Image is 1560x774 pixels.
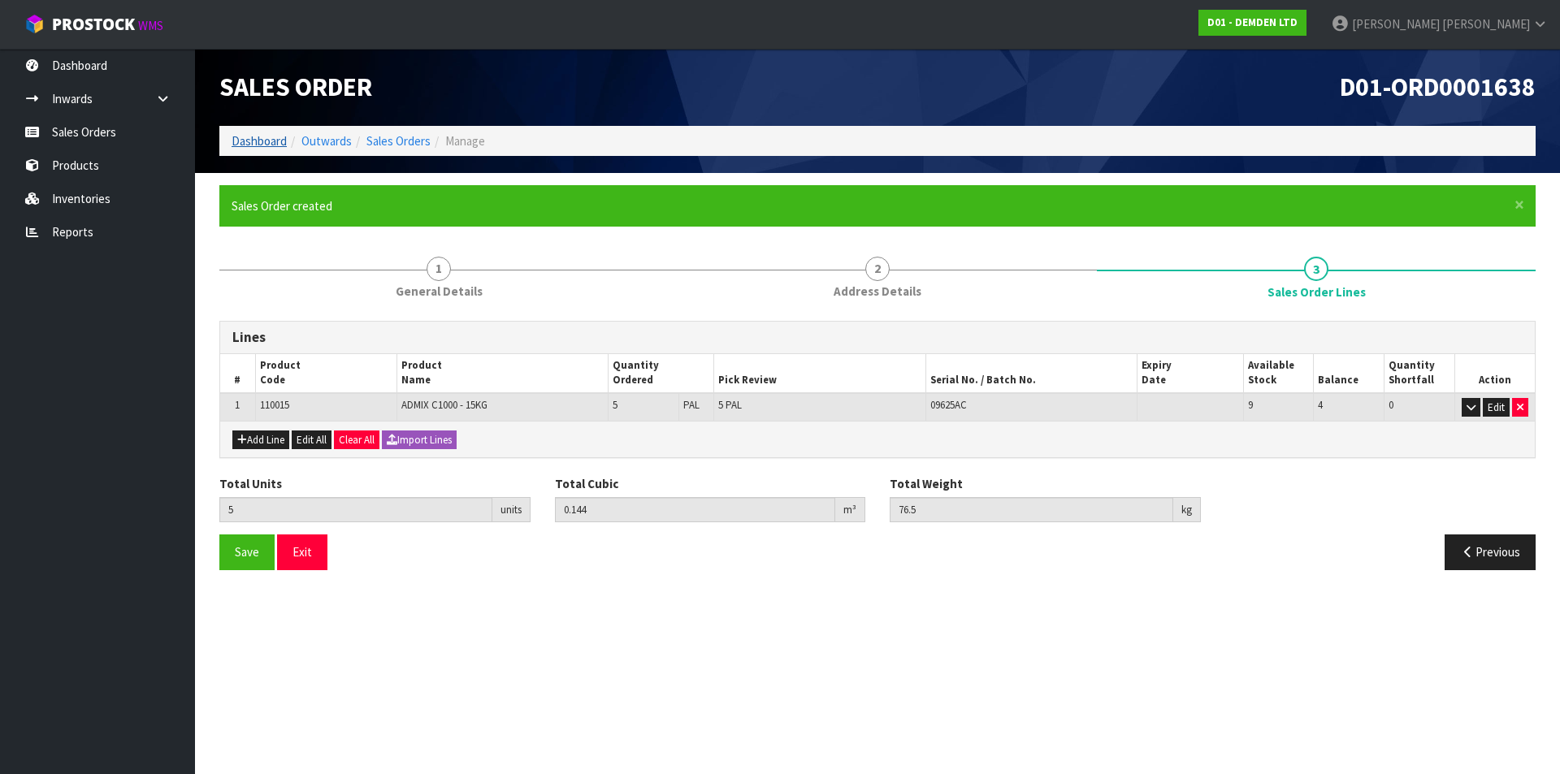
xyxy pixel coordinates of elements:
[609,354,714,393] th: Quantity Ordered
[555,497,836,522] input: Total Cubic
[1389,398,1393,412] span: 0
[1455,354,1535,393] th: Action
[235,544,259,560] span: Save
[219,71,372,103] span: Sales Order
[1314,354,1384,393] th: Balance
[219,475,282,492] label: Total Units
[834,283,921,300] span: Address Details
[1442,16,1530,32] span: [PERSON_NAME]
[930,398,967,412] span: 09625AC
[382,430,457,450] button: Import Lines
[52,14,135,35] span: ProStock
[1243,354,1314,393] th: Available Stock
[138,18,163,33] small: WMS
[1248,398,1253,412] span: 9
[1445,534,1536,569] button: Previous
[219,497,492,522] input: Total Units
[260,398,289,412] span: 110015
[890,497,1173,522] input: Total Weight
[1137,354,1243,393] th: Expiry Date
[718,398,742,412] span: 5 PAL
[24,14,45,34] img: cube-alt.png
[219,534,275,569] button: Save
[1352,16,1440,32] span: [PERSON_NAME]
[232,133,287,149] a: Dashboard
[1173,497,1201,523] div: kg
[1267,283,1366,301] span: Sales Order Lines
[683,398,700,412] span: PAL
[1483,398,1510,417] button: Edit
[1340,71,1536,103] span: D01-ORD0001638
[1304,257,1328,281] span: 3
[301,133,352,149] a: Outwards
[555,475,618,492] label: Total Cubic
[925,354,1137,393] th: Serial No. / Batch No.
[1514,193,1524,216] span: ×
[427,257,451,281] span: 1
[865,257,890,281] span: 2
[1384,354,1455,393] th: Quantity Shortfall
[255,354,396,393] th: Product Code
[219,309,1536,582] span: Sales Order Lines
[613,398,617,412] span: 5
[235,398,240,412] span: 1
[1207,15,1298,29] strong: D01 - DEMDEN LTD
[277,534,327,569] button: Exit
[1318,398,1323,412] span: 4
[366,133,431,149] a: Sales Orders
[890,475,963,492] label: Total Weight
[232,430,289,450] button: Add Line
[396,354,609,393] th: Product Name
[220,354,255,393] th: #
[396,283,483,300] span: General Details
[492,497,531,523] div: units
[334,430,379,450] button: Clear All
[232,198,332,214] span: Sales Order created
[232,330,1523,345] h3: Lines
[401,398,487,412] span: ADMIX C1000 - 15KG
[292,430,331,450] button: Edit All
[445,133,485,149] span: Manage
[835,497,865,523] div: m³
[714,354,926,393] th: Pick Review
